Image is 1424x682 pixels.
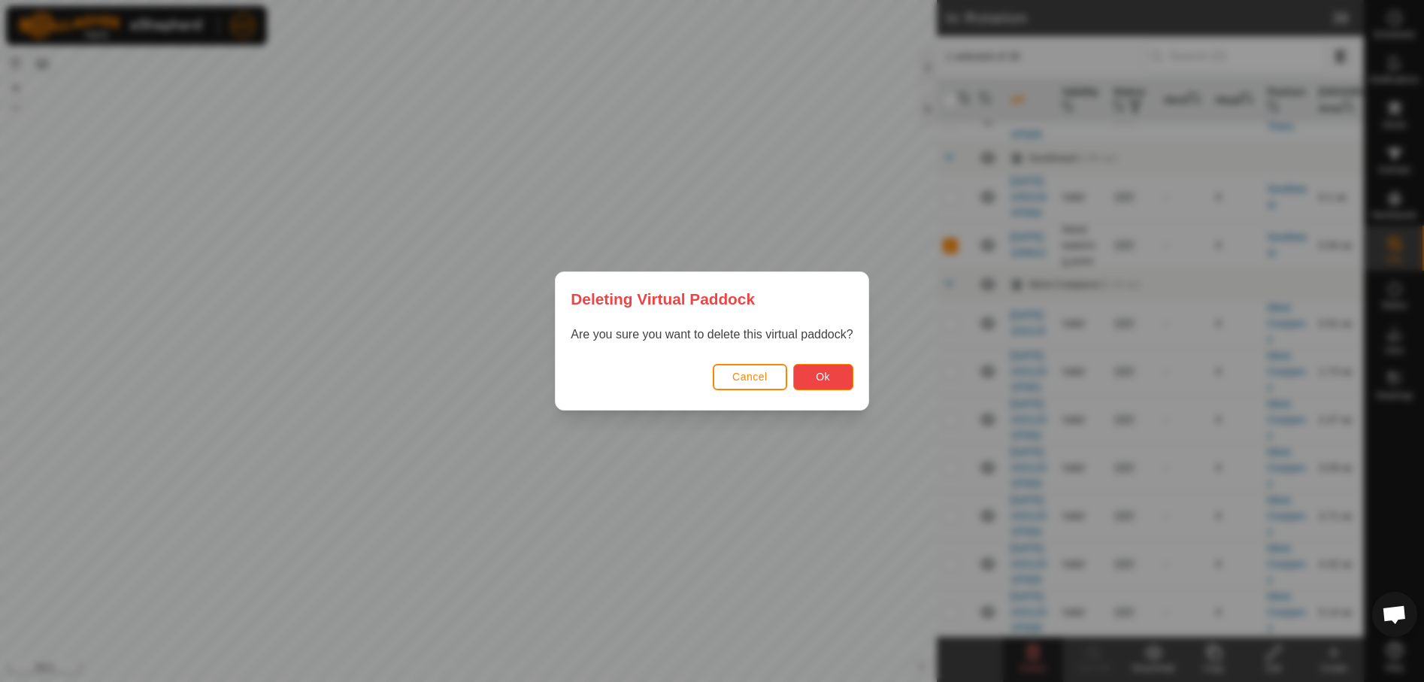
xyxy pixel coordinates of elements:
[1372,592,1417,637] div: Open chat
[816,371,830,383] span: Ok
[713,364,787,390] button: Cancel
[793,364,853,390] button: Ok
[732,371,768,383] span: Cancel
[571,326,853,344] p: Are you sure you want to delete this virtual paddock?
[571,287,755,311] span: Deleting Virtual Paddock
